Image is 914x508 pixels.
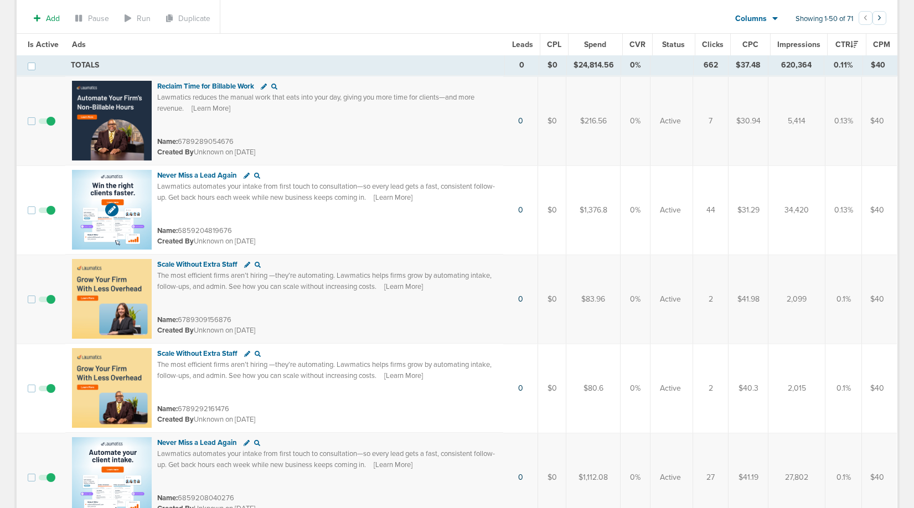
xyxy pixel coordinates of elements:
[157,82,254,91] span: Reclaim Time for Billable Work
[621,344,650,433] td: 0%
[796,14,853,24] span: Showing 1-50 of 71
[538,344,566,433] td: $0
[539,55,567,75] td: $0
[157,325,255,335] small: Unknown on [DATE]
[157,148,194,157] span: Created By
[157,414,255,424] small: Unknown on [DATE]
[693,76,729,165] td: 7
[374,460,412,470] span: [Learn More]
[28,40,59,49] span: Is Active
[157,171,237,180] span: Never Miss a Lead Again
[72,259,152,339] img: Ad image
[621,76,650,165] td: 0%
[872,11,886,25] button: Go to next page
[702,40,724,49] span: Clicks
[859,13,886,26] ul: Pagination
[518,383,523,393] a: 0
[825,344,862,433] td: 0.1%
[768,255,825,344] td: 2,099
[547,40,561,49] span: CPL
[862,255,897,344] td: $40
[72,81,152,160] img: Ad image
[629,40,646,49] span: CVR
[157,271,492,291] span: The most efficient firms aren’t hiring —they’re automating. Lawmatics helps firms grow by automat...
[825,165,862,255] td: 0.13%
[729,344,768,433] td: $40.3
[504,55,539,75] td: 0
[157,226,232,235] small: 6859204819676
[835,40,858,49] span: CTR
[157,415,194,424] span: Created By
[693,344,729,433] td: 2
[72,348,152,428] img: Ad image
[660,205,681,216] span: Active
[768,344,825,433] td: 2,015
[157,405,229,413] small: 6789292161476
[157,182,495,202] span: Lawmatics automates your intake from first touch to consultation—so every lead gets a fast, consi...
[768,76,825,165] td: 5,414
[157,93,474,113] span: Lawmatics reduces the manual work that eats into your day, giving you more time for clients—and m...
[512,40,533,49] span: Leads
[538,76,566,165] td: $0
[192,103,230,113] span: [Learn More]
[518,205,523,215] a: 0
[693,55,728,75] td: 662
[157,449,495,469] span: Lawmatics automates your intake from first touch to consultation—so every lead gets a fast, consi...
[157,405,178,413] span: Name:
[735,13,767,24] span: Columns
[566,76,621,165] td: $216.56
[72,170,152,250] img: Ad image
[660,294,681,305] span: Active
[157,326,194,335] span: Created By
[566,255,621,344] td: $83.96
[157,226,178,235] span: Name:
[157,137,234,146] small: 6789289054676
[567,55,621,75] td: $24,814.56
[518,116,523,126] a: 0
[384,282,423,292] span: [Learn More]
[621,165,650,255] td: 0%
[768,55,824,75] td: 620,364
[157,360,492,380] span: The most efficient firms aren’t hiring —they’re automating. Lawmatics helps firms grow by automat...
[729,165,768,255] td: $31.29
[729,76,768,165] td: $30.94
[825,76,862,165] td: 0.13%
[777,40,820,49] span: Impressions
[621,255,650,344] td: 0%
[566,344,621,433] td: $80.6
[46,14,60,23] span: Add
[518,473,523,482] a: 0
[157,236,255,246] small: Unknown on [DATE]
[64,55,504,75] td: TOTALS
[662,40,685,49] span: Status
[693,165,729,255] td: 44
[825,255,862,344] td: 0.1%
[157,260,237,269] span: Scale Without Extra Staff
[728,55,768,75] td: $37.48
[660,116,681,127] span: Active
[768,165,825,255] td: 34,420
[157,237,194,246] span: Created By
[28,11,66,27] button: Add
[384,371,423,381] span: [Learn More]
[824,55,863,75] td: 0.11%
[157,494,178,502] span: Name:
[566,165,621,255] td: $1,376.8
[374,193,412,203] span: [Learn More]
[157,349,237,358] span: Scale Without Extra Staff
[693,255,729,344] td: 2
[157,494,234,502] small: 6859208040276
[862,165,897,255] td: $40
[538,255,566,344] td: $0
[729,255,768,344] td: $41.98
[538,165,566,255] td: $0
[157,137,178,146] span: Name:
[742,40,758,49] span: CPC
[660,472,681,483] span: Active
[518,294,523,304] a: 0
[862,344,897,433] td: $40
[157,315,178,324] span: Name:
[584,40,606,49] span: Spend
[72,40,86,49] span: Ads
[863,55,897,75] td: $40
